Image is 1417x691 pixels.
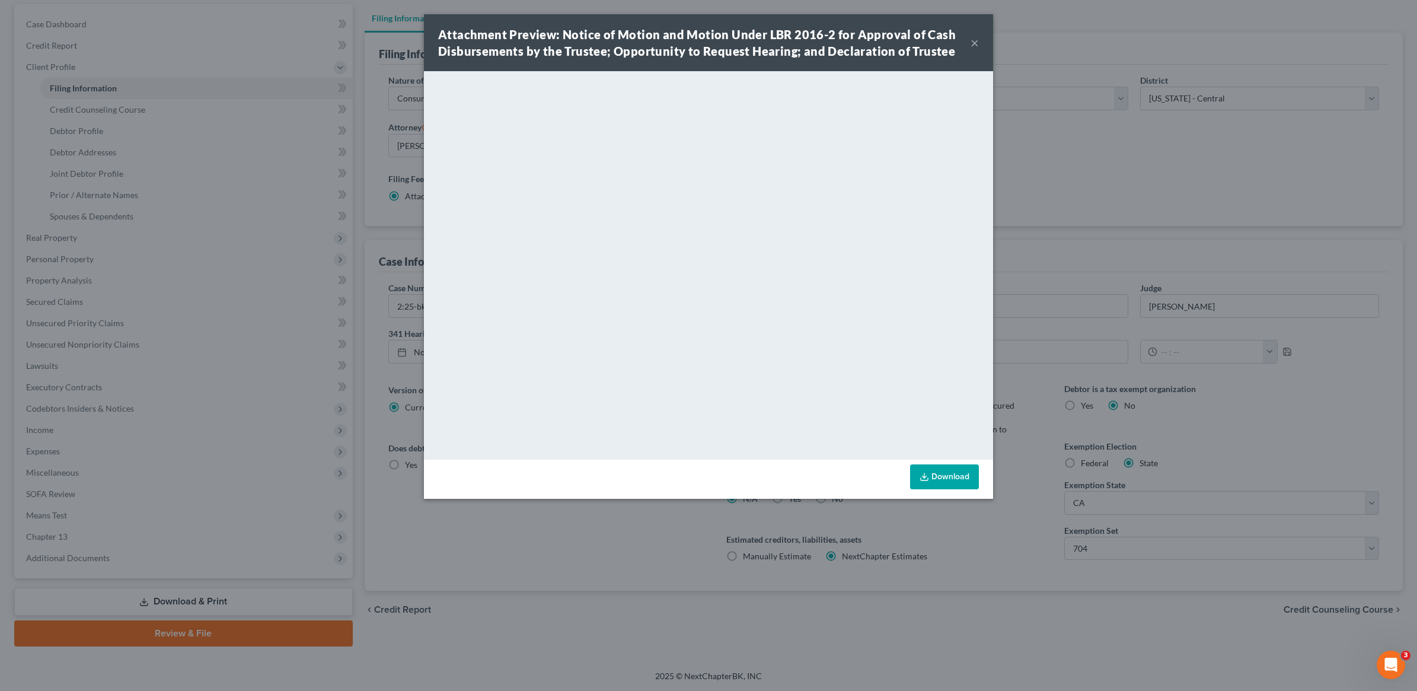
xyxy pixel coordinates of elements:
a: Download [910,464,979,489]
iframe: <loremi do-sita-cons='adipi://elitseddoei-temp.i4.utlaboree.dol/magna-aliqu/enim/Admini%48ve%22Qu... [424,71,993,457]
iframe: Intercom live chat [1377,651,1405,679]
strong: Attachment Preview: Notice of Motion and Motion Under LBR 2016-2 for Approval of Cash Disbursemen... [438,27,956,58]
button: × [971,36,979,50]
span: 3 [1401,651,1410,660]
